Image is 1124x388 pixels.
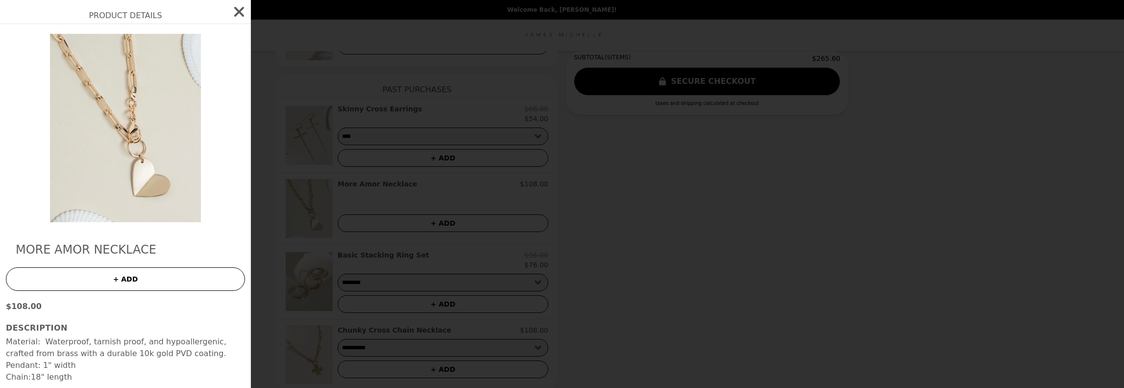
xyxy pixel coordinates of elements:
[6,267,245,291] button: + ADD
[6,301,245,312] p: $108.00
[31,372,72,382] span: 18" length
[6,361,38,370] strong: Pendant
[6,336,245,360] div: : Waterproof, tarnish proof, and hypoallergenic, crafted from brass with a durable 10k gold PVD c...
[6,322,245,334] h3: Description
[16,242,235,258] h2: More Amor Necklace
[6,360,245,371] div: : 1" width
[6,337,38,346] strong: Material
[6,371,245,383] p: :
[6,372,28,382] strong: Chain
[36,34,215,222] img: Gold / 18"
